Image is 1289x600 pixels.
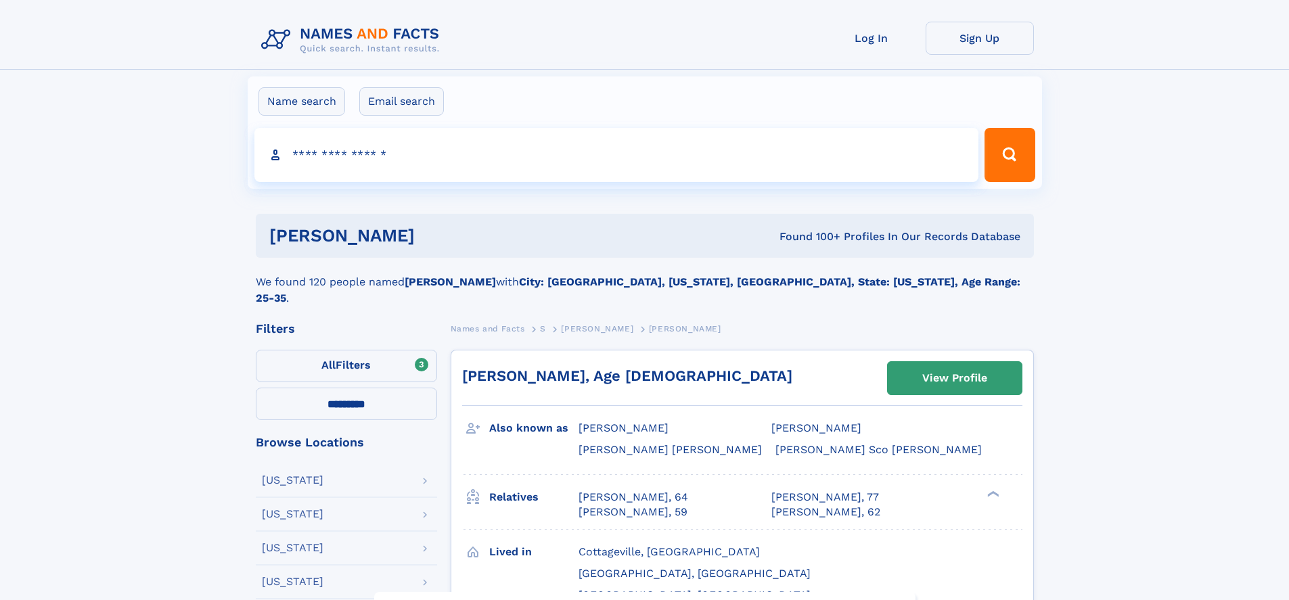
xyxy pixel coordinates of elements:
[489,486,579,509] h3: Relatives
[256,275,1020,304] b: City: [GEOGRAPHIC_DATA], [US_STATE], [GEOGRAPHIC_DATA], State: [US_STATE], Age Range: 25-35
[579,545,760,558] span: Cottageville, [GEOGRAPHIC_DATA]
[649,324,721,333] span: [PERSON_NAME]
[771,505,880,520] a: [PERSON_NAME], 62
[462,367,792,384] a: [PERSON_NAME], Age [DEMOGRAPHIC_DATA]
[540,320,546,337] a: S
[451,320,525,337] a: Names and Facts
[256,436,437,448] div: Browse Locations
[926,22,1034,55] a: Sign Up
[540,324,546,333] span: S
[262,475,323,486] div: [US_STATE]
[985,128,1035,182] button: Search Button
[262,543,323,553] div: [US_STATE]
[258,87,345,116] label: Name search
[256,258,1034,306] div: We found 120 people named with .
[771,490,879,505] a: [PERSON_NAME], 77
[561,324,633,333] span: [PERSON_NAME]
[817,22,926,55] a: Log In
[262,509,323,520] div: [US_STATE]
[922,363,987,394] div: View Profile
[359,87,444,116] label: Email search
[269,227,597,244] h1: [PERSON_NAME]
[321,359,336,371] span: All
[597,229,1020,244] div: Found 100+ Profiles In Our Records Database
[489,540,579,563] h3: Lived in
[256,323,437,335] div: Filters
[888,362,1022,394] a: View Profile
[579,443,762,456] span: [PERSON_NAME] [PERSON_NAME]
[579,567,811,580] span: [GEOGRAPHIC_DATA], [GEOGRAPHIC_DATA]
[984,489,1000,498] div: ❯
[254,128,979,182] input: search input
[579,505,687,520] a: [PERSON_NAME], 59
[256,22,451,58] img: Logo Names and Facts
[775,443,982,456] span: [PERSON_NAME] Sco [PERSON_NAME]
[771,421,861,434] span: [PERSON_NAME]
[489,417,579,440] h3: Also known as
[561,320,633,337] a: [PERSON_NAME]
[262,576,323,587] div: [US_STATE]
[256,350,437,382] label: Filters
[405,275,496,288] b: [PERSON_NAME]
[579,490,688,505] a: [PERSON_NAME], 64
[579,421,669,434] span: [PERSON_NAME]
